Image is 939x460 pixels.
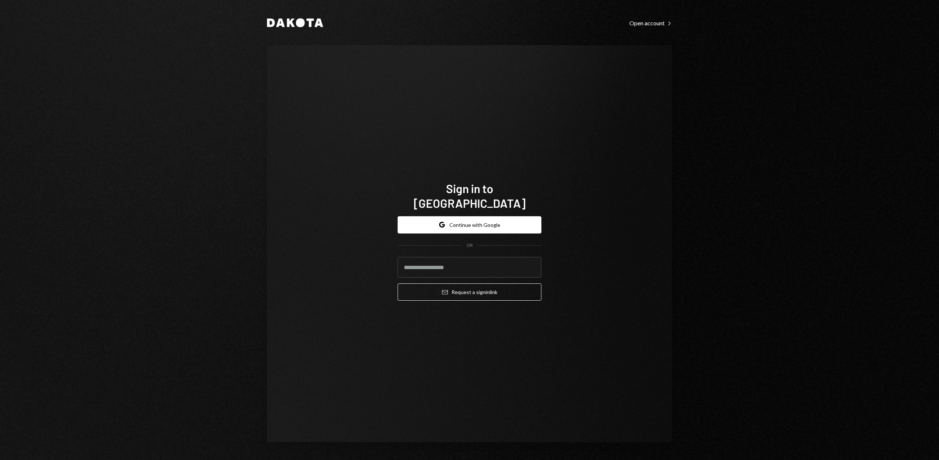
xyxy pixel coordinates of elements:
[398,181,541,210] h1: Sign in to [GEOGRAPHIC_DATA]
[398,216,541,233] button: Continue with Google
[467,242,473,249] div: OR
[629,19,672,27] a: Open account
[398,283,541,301] button: Request a signinlink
